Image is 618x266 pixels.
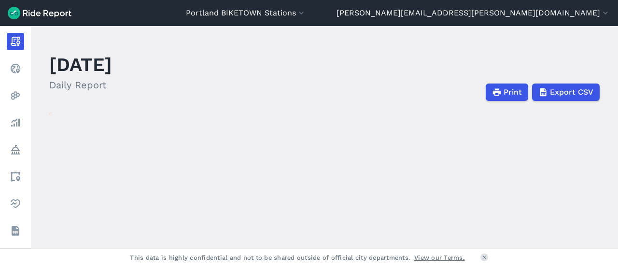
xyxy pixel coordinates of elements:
[7,141,24,158] a: Policy
[7,87,24,104] a: Heatmaps
[486,84,528,101] button: Print
[7,168,24,185] a: Areas
[550,86,593,98] span: Export CSV
[7,195,24,212] a: Health
[504,86,522,98] span: Print
[7,33,24,50] a: Report
[7,60,24,77] a: Realtime
[414,253,465,262] a: View our Terms.
[532,84,600,101] button: Export CSV
[49,51,112,78] h1: [DATE]
[337,7,610,19] button: [PERSON_NAME][EMAIL_ADDRESS][PERSON_NAME][DOMAIN_NAME]
[7,114,24,131] a: Analyze
[186,7,306,19] button: Portland BIKETOWN Stations
[49,78,112,92] h2: Daily Report
[7,222,24,239] a: Datasets
[8,7,71,19] img: Ride Report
